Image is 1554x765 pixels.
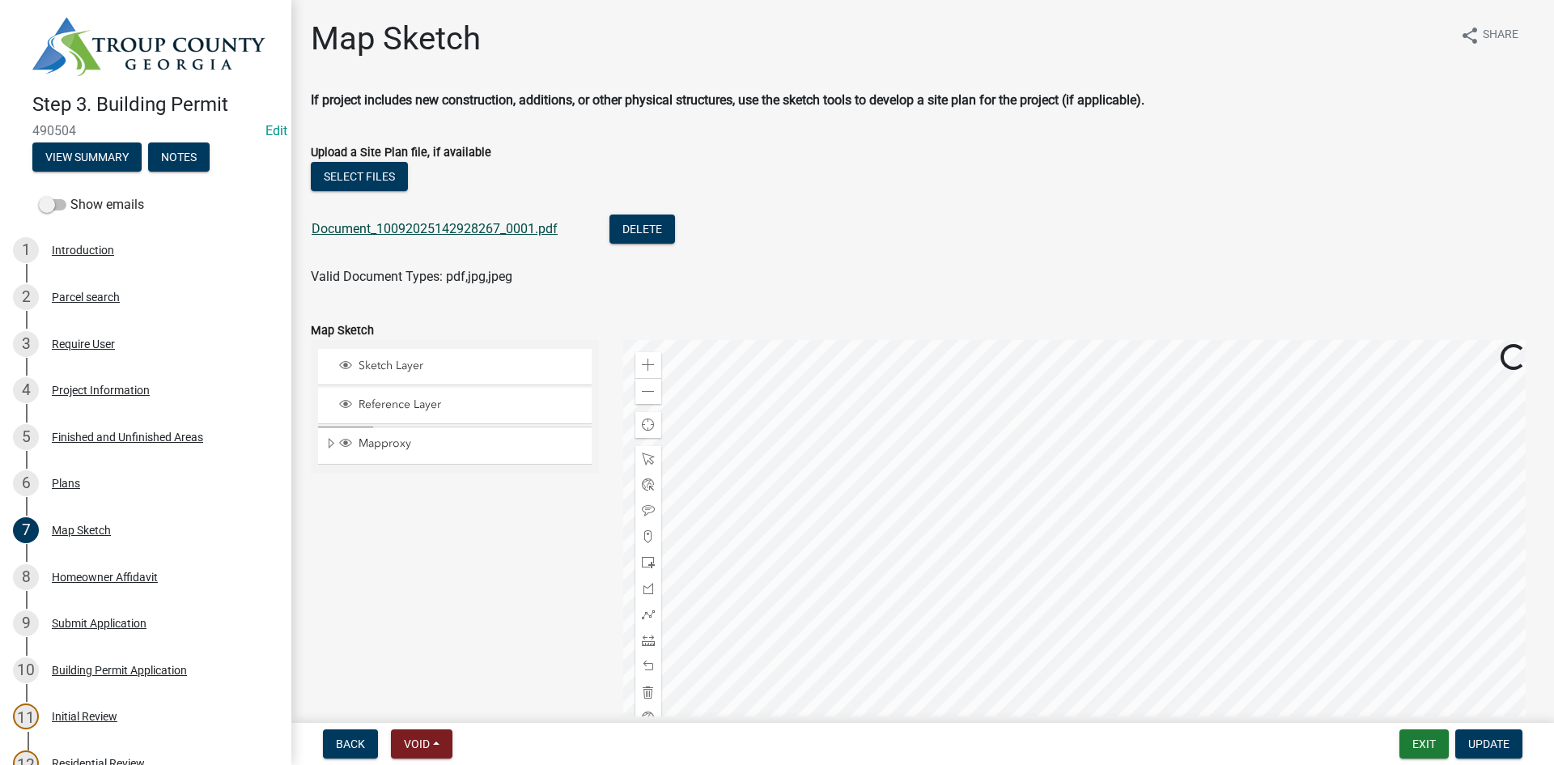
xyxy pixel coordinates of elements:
[312,221,558,236] a: Document_10092025142928267_0001.pdf
[13,424,39,450] div: 5
[635,378,661,404] div: Zoom out
[635,412,661,438] div: Find my location
[336,737,365,750] span: Back
[311,19,481,58] h1: Map Sketch
[52,244,114,256] div: Introduction
[318,388,592,424] li: Reference Layer
[311,269,512,284] span: Valid Document Types: pdf,jpg,jpeg
[13,564,39,590] div: 8
[311,162,408,191] button: Select files
[355,359,586,373] span: Sketch Layer
[1460,26,1480,45] i: share
[13,377,39,403] div: 4
[337,359,586,375] div: Sketch Layer
[52,478,80,489] div: Plans
[32,17,265,76] img: Troup County, Georgia
[318,427,592,464] li: Mapproxy
[32,151,142,164] wm-modal-confirm: Summary
[391,729,452,759] button: Void
[265,123,287,138] wm-modal-confirm: Edit Application Number
[39,195,144,215] label: Show emails
[148,142,210,172] button: Notes
[52,291,120,303] div: Parcel search
[609,223,675,238] wm-modal-confirm: Delete Document
[52,618,146,629] div: Submit Application
[32,93,278,117] h4: Step 3. Building Permit
[609,215,675,244] button: Delete
[52,572,158,583] div: Homeowner Affidavit
[13,610,39,636] div: 9
[52,711,117,722] div: Initial Review
[1483,26,1518,45] span: Share
[1468,737,1509,750] span: Update
[52,431,203,443] div: Finished and Unfinished Areas
[13,703,39,729] div: 11
[325,436,337,453] span: Expand
[1447,19,1531,51] button: shareShare
[52,385,150,396] div: Project Information
[311,147,491,159] label: Upload a Site Plan file, if available
[311,325,374,337] label: Map Sketch
[52,338,115,350] div: Require User
[52,665,187,676] div: Building Permit Application
[323,729,378,759] button: Back
[13,517,39,543] div: 7
[32,123,259,138] span: 490504
[355,397,586,412] span: Reference Layer
[316,345,593,469] ul: Layer List
[13,657,39,683] div: 10
[148,151,210,164] wm-modal-confirm: Notes
[404,737,430,750] span: Void
[355,436,586,451] span: Mapproxy
[13,470,39,496] div: 6
[337,397,586,414] div: Reference Layer
[32,142,142,172] button: View Summary
[13,284,39,310] div: 2
[635,352,661,378] div: Zoom in
[318,349,592,385] li: Sketch Layer
[265,123,287,138] a: Edit
[13,331,39,357] div: 3
[13,237,39,263] div: 1
[1455,729,1522,759] button: Update
[311,92,1144,108] strong: If project includes new construction, additions, or other physical structures, use the sketch too...
[1399,729,1449,759] button: Exit
[337,436,586,453] div: Mapproxy
[52,525,111,536] div: Map Sketch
